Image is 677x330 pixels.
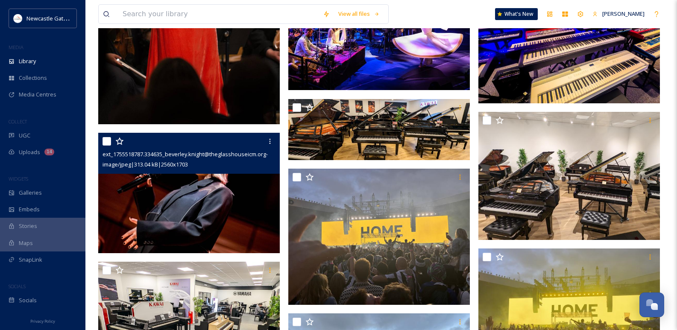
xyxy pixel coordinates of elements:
span: COLLECT [9,118,27,125]
span: Galleries [19,189,42,197]
img: DqD9wEUd_400x400.jpg [14,14,22,23]
span: Privacy Policy [30,318,55,324]
img: ext_1755518787.334635_beverley.knight@theglasshouseicm.org-Self-Esteem-at-The-Glasshouse-scaled.jpg [98,132,280,253]
a: [PERSON_NAME] [588,6,649,22]
span: Maps [19,239,33,247]
span: Newcastle Gateshead Initiative [26,14,105,22]
div: 14 [44,149,54,155]
span: [PERSON_NAME] [602,10,645,18]
span: Library [19,57,36,65]
a: What's New [495,8,538,20]
span: ext_1755518787.334635_beverley.knight@theglasshouseicm.org-Self-Esteem-at-The-Glasshouse-scaled.jpg [103,150,377,158]
a: Privacy Policy [30,315,55,326]
span: WIDGETS [9,175,28,182]
button: Open Chat [639,292,664,317]
span: Embeds [19,205,40,213]
span: Stories [19,222,37,230]
span: image/jpeg | 313.04 kB | 2560 x 1703 [103,161,188,168]
img: ext_1752763778.972112_tony@bonnersmusic.co.uk-PXL_20241116_113321021.jpg [288,99,470,161]
span: MEDIA [9,44,23,50]
span: Collections [19,74,47,82]
span: UGC [19,131,30,140]
a: View all files [334,6,384,22]
span: Media Centres [19,91,56,99]
input: Search your library [118,5,319,23]
span: Socials [19,296,37,304]
span: Uploads [19,148,40,156]
span: SOCIALS [9,283,26,289]
span: SnapLink [19,256,42,264]
img: Sam Fender St James' Park 2025 (10).jpg [288,169,470,305]
img: ext_1752763778.442764_tony@bonnersmusic.co.uk-PXL_20241114_163928663.jpg [478,112,660,240]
